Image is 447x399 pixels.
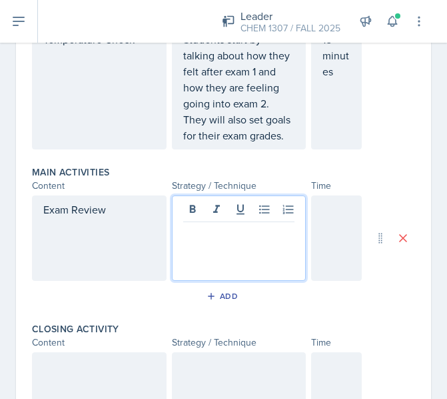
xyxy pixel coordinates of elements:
[172,179,306,193] div: Strategy / Technique
[183,31,295,143] p: Students start by talking about how they felt after exam 1 and how they are feeling going into ex...
[172,336,306,350] div: Strategy / Technique
[202,286,245,306] button: Add
[32,336,167,350] div: Content
[32,165,109,179] label: Main Activities
[209,291,238,302] div: Add
[311,336,362,350] div: Time
[43,202,155,218] p: Exam Review
[32,322,119,336] label: Closing Activity
[240,8,340,24] div: Leader
[311,179,362,193] div: Time
[322,31,350,79] p: 15 minutes
[240,21,340,35] div: CHEM 1307 / FALL 2025
[32,179,167,193] div: Content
